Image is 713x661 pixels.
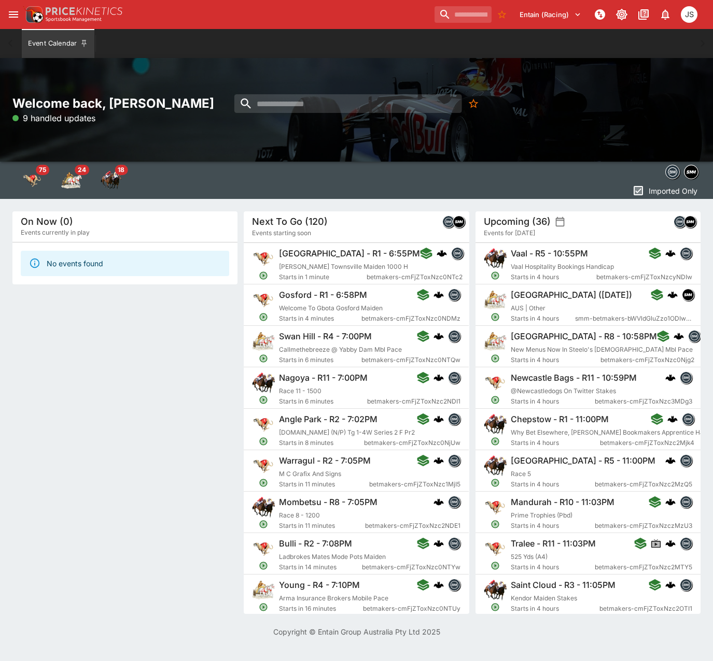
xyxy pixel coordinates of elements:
h6: [GEOGRAPHIC_DATA] - R5 - 11:00PM [511,455,655,466]
svg: Open [491,478,500,487]
div: cerberus [665,455,676,466]
svg: Open [259,602,269,612]
span: Race 8 - 1200 [279,511,320,519]
img: greyhound_racing.png [252,247,275,270]
span: [PERSON_NAME] Townsville Maiden 1000 H [279,263,408,270]
img: betmakers.png [449,372,460,383]
img: logo-cerberus.svg [434,497,444,507]
img: horse_racing.png [484,454,507,477]
img: logo-cerberus.svg [434,331,444,341]
img: betmakers.png [449,330,460,342]
span: betmakers-cmFjZToxNzc0NTYw [362,562,461,572]
span: AUS | Other [511,304,546,312]
img: betmakers.png [452,248,463,259]
h6: Warragul - R2 - 7:05PM [279,455,371,466]
div: cerberus [665,372,676,383]
h2: Welcome back, [PERSON_NAME] [12,95,237,111]
img: Sportsbook Management [46,17,102,22]
span: 18 [115,165,128,175]
img: samemeetingmulti.png [684,165,698,179]
div: Event type filters [663,162,701,182]
img: horse_racing.png [252,496,275,519]
img: harness_racing.png [484,289,507,311]
span: betmakers-cmFjZToxNzc0NTQw [362,355,461,365]
span: Starts in 4 hours [511,603,599,614]
span: betmakers-cmFjZToxNzc0Njg2 [600,355,694,365]
svg: Open [491,602,500,612]
img: greyhound_racing.png [252,537,275,560]
span: Race 11 - 1500 [279,387,321,395]
img: greyhound_racing.png [252,413,275,436]
svg: Open [491,561,500,570]
span: betmakers-cmFjZToxNzc2NDE1 [366,521,461,531]
span: Starts in 4 hours [511,562,595,572]
div: samemeetingmulti [684,165,698,179]
img: logo-cerberus.svg [667,414,678,424]
img: samemeetingmulti.png [682,289,694,300]
img: betmakers.png [449,496,460,508]
img: samemeetingmulti.png [684,216,696,227]
img: betmakers.png [680,579,692,591]
img: horse_racing.png [484,247,507,270]
span: [DOMAIN_NAME] (N/P) Tg 1-4W Series 2 F Pr2 [279,428,415,436]
h6: Bulli - R2 - 7:08PM [279,538,352,549]
span: betmakers-cmFjZToxNzc0NTc2 [367,272,463,282]
button: No Bookmarks [494,6,510,23]
img: betmakers.png [666,165,679,179]
img: horse_racing [101,170,121,191]
div: cerberus [674,331,684,341]
span: Events currently in play [21,227,90,238]
img: samemeetingmulti.png [453,216,465,227]
span: betmakers-cmFjZToxNzc0NTUy [364,603,461,614]
img: betmakers.png [680,496,692,508]
button: Toggle light/dark mode [612,5,631,24]
svg: Open [259,478,269,487]
img: logo-cerberus.svg [665,248,676,258]
span: betmakers-cmFjZToxNzc2Mjk4 [600,438,694,448]
span: Starts in 6 minutes [279,355,361,365]
div: cerberus [434,455,444,466]
span: betmakers-cmFjZToxNzczMzU3 [595,521,692,531]
img: horse_racing.png [484,579,507,601]
h6: Angle Park - R2 - 7:02PM [279,414,378,425]
div: betmakers [682,413,694,425]
h6: Young - R4 - 7:10PM [279,580,360,591]
span: Callmethebreeze @ Yabby Dam Mbl Pace [279,346,402,353]
div: cerberus [434,414,444,424]
div: John Seaton [681,6,697,23]
svg: Open [259,271,269,280]
span: Vaal Hospitality Bookings Handicap [511,263,614,270]
img: horse_racing.png [484,413,507,436]
svg: Open [259,312,269,322]
h6: Newcastle Bags - R11 - 10:59PM [511,372,637,383]
div: samemeetingmulti [682,289,694,301]
button: Notifications [656,5,675,24]
div: cerberus [434,290,444,300]
img: greyhound_racing [22,170,43,191]
div: Horse Racing [101,170,121,191]
span: Starts in 4 hours [511,396,595,407]
div: betmakers [449,454,461,467]
div: betmakers [442,215,455,228]
span: Starts in 14 minutes [279,562,362,572]
img: logo-cerberus.svg [665,455,676,466]
div: betmakers [449,496,461,508]
div: betmakers [449,537,461,550]
img: betmakers.png [449,413,460,425]
span: Prime Trophies (Pbd) [511,511,572,519]
img: logo-cerberus.svg [434,372,444,383]
button: open drawer [4,5,23,24]
div: cerberus [665,497,676,507]
svg: Open [491,312,500,322]
img: betmakers.png [443,216,454,227]
p: Imported Only [649,185,697,196]
span: Race 5 [511,470,531,478]
div: Event type filters [12,162,131,199]
img: logo-cerberus.svg [434,538,444,549]
div: betmakers [688,330,701,342]
button: Event Calendar [22,29,94,58]
div: samemeetingmulti [684,215,696,228]
div: samemeetingmulti [453,215,465,228]
div: betmakers [680,247,692,260]
img: greyhound_racing.png [484,496,507,519]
